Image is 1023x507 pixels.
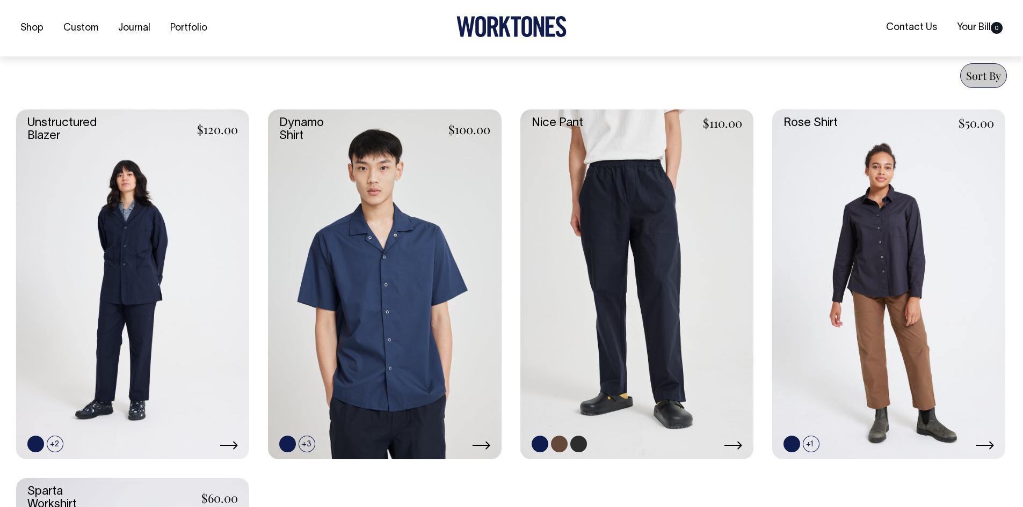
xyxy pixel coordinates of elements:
[299,436,315,452] span: +3
[882,19,941,36] a: Contact Us
[59,19,103,37] a: Custom
[803,436,819,452] span: +1
[966,68,1001,83] span: Sort By
[991,22,1003,34] span: 0
[953,19,1007,36] a: Your Bill0
[166,19,212,37] a: Portfolio
[47,436,63,452] span: +2
[16,19,48,37] a: Shop
[114,19,155,37] a: Journal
